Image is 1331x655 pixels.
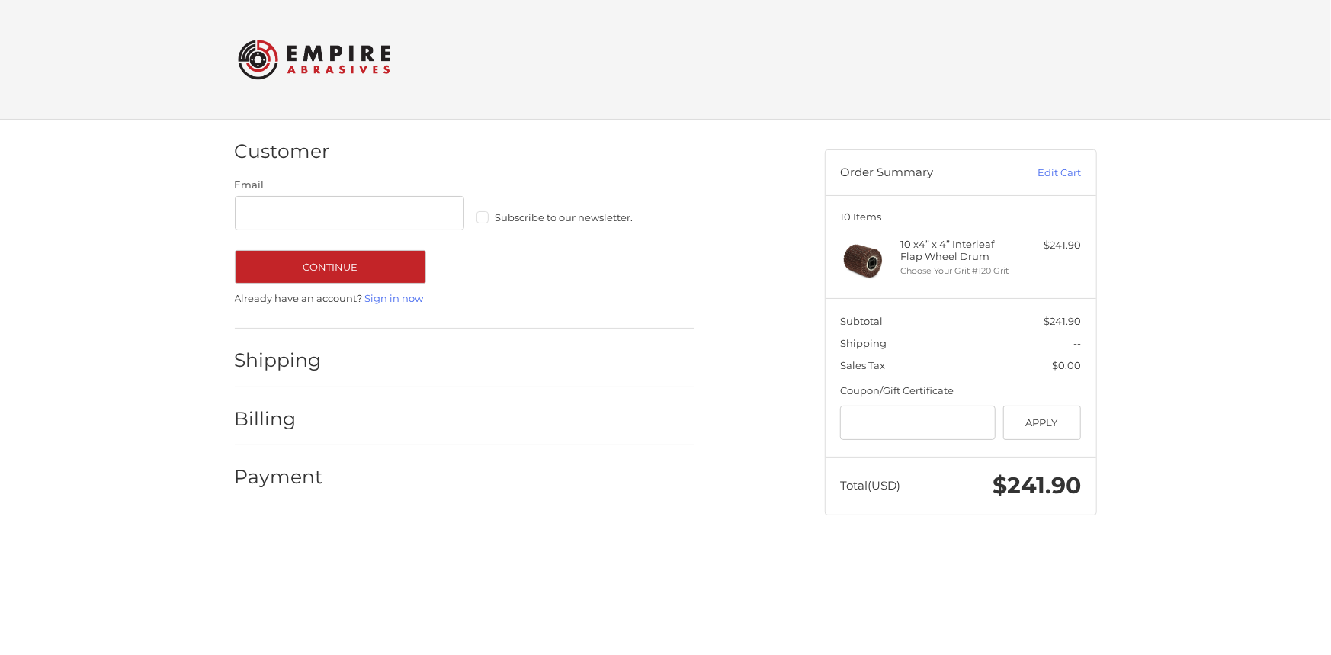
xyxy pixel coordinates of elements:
[235,407,324,431] h2: Billing
[1052,359,1081,371] span: $0.00
[1003,406,1082,440] button: Apply
[900,238,1017,263] h4: 10 x 4” x 4” Interleaf Flap Wheel Drum
[840,359,885,371] span: Sales Tax
[840,478,900,493] span: Total (USD)
[840,210,1081,223] h3: 10 Items
[235,178,465,193] label: Email
[495,211,633,223] span: Subscribe to our newsletter.
[1073,337,1081,349] span: --
[840,315,883,327] span: Subtotal
[900,265,1017,278] li: Choose Your Grit #120 Grit
[235,291,694,307] p: Already have an account?
[1021,238,1081,253] div: $241.90
[365,292,424,304] a: Sign in now
[840,337,887,349] span: Shipping
[840,406,996,440] input: Gift Certificate or Coupon Code
[235,348,324,372] h2: Shipping
[840,384,1081,399] div: Coupon/Gift Certificate
[993,471,1081,499] span: $241.90
[238,30,390,89] img: Empire Abrasives
[1004,165,1081,181] a: Edit Cart
[1044,315,1081,327] span: $241.90
[235,250,426,284] button: Continue
[235,465,324,489] h2: Payment
[840,165,1004,181] h3: Order Summary
[235,140,330,163] h2: Customer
